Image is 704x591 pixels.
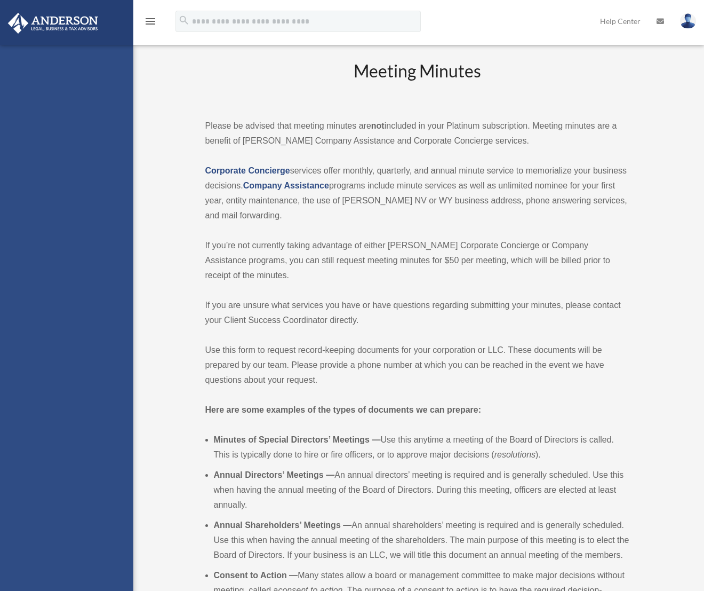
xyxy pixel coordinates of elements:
[205,166,290,175] a: Corporate Concierge
[494,450,535,459] em: resolutions
[214,518,630,563] li: An annual shareholders’ meeting is required and is generally scheduled. Use this when having the ...
[205,119,630,148] p: Please be advised that meeting minutes are included in your Platinum subscription. Meeting minute...
[214,432,630,462] li: Use this anytime a meeting of the Board of Directors is called. This is typically done to hire or...
[680,13,696,29] img: User Pic
[214,470,335,479] b: Annual Directors’ Meetings —
[144,19,157,28] a: menu
[178,14,190,26] i: search
[214,521,352,530] b: Annual Shareholders’ Meetings —
[144,15,157,28] i: menu
[243,181,329,190] a: Company Assistance
[5,13,101,34] img: Anderson Advisors Platinum Portal
[205,405,482,414] strong: Here are some examples of the types of documents we can prepare:
[214,571,298,580] b: Consent to Action —
[214,435,381,444] b: Minutes of Special Directors’ Meetings —
[371,121,385,130] strong: not
[205,298,630,328] p: If you are unsure what services you have or have questions regarding submitting your minutes, ple...
[214,468,630,513] li: An annual directors’ meeting is required and is generally scheduled. Use this when having the ann...
[205,343,630,388] p: Use this form to request record-keeping documents for your corporation or LLC. These documents wi...
[205,163,630,223] p: services offer monthly, quarterly, and annual minute service to memorialize your business decisio...
[205,238,630,283] p: If you’re not currently taking advantage of either [PERSON_NAME] Corporate Concierge or Company A...
[205,59,630,104] h2: Meeting Minutes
